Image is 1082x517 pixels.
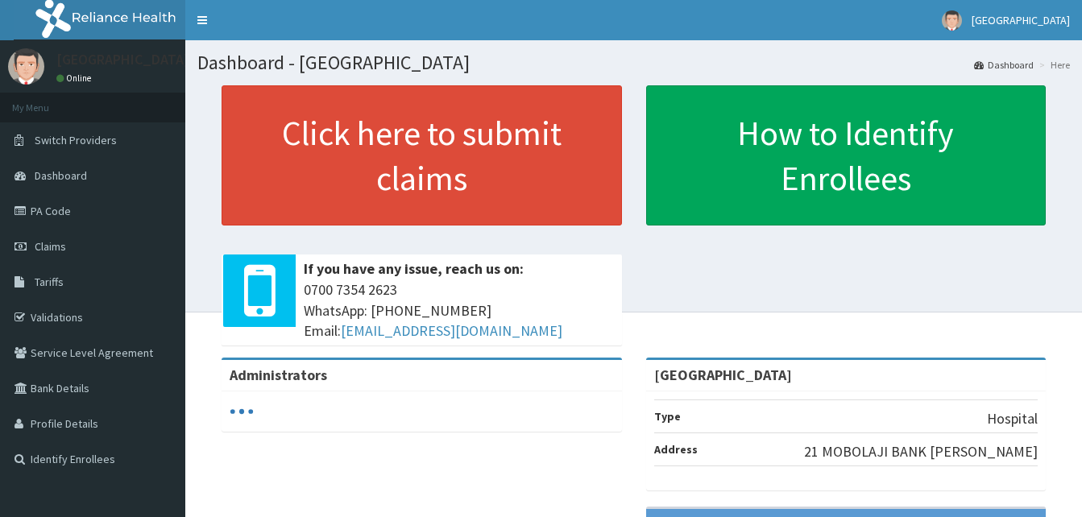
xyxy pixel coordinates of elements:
[35,168,87,183] span: Dashboard
[230,366,327,384] b: Administrators
[56,72,95,84] a: Online
[341,321,562,340] a: [EMAIL_ADDRESS][DOMAIN_NAME]
[56,52,189,67] p: [GEOGRAPHIC_DATA]
[35,239,66,254] span: Claims
[304,279,614,341] span: 0700 7354 2623 WhatsApp: [PHONE_NUMBER] Email:
[222,85,622,225] a: Click here to submit claims
[230,399,254,424] svg: audio-loading
[35,275,64,289] span: Tariffs
[35,133,117,147] span: Switch Providers
[197,52,1070,73] h1: Dashboard - [GEOGRAPHIC_DATA]
[942,10,962,31] img: User Image
[654,409,681,424] b: Type
[654,366,792,384] strong: [GEOGRAPHIC_DATA]
[987,408,1038,429] p: Hospital
[804,441,1038,462] p: 21 MOBOLAJI BANK [PERSON_NAME]
[1035,58,1070,72] li: Here
[972,13,1070,27] span: [GEOGRAPHIC_DATA]
[646,85,1047,225] a: How to Identify Enrollees
[304,259,524,278] b: If you have any issue, reach us on:
[974,58,1034,72] a: Dashboard
[654,442,698,457] b: Address
[8,48,44,85] img: User Image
